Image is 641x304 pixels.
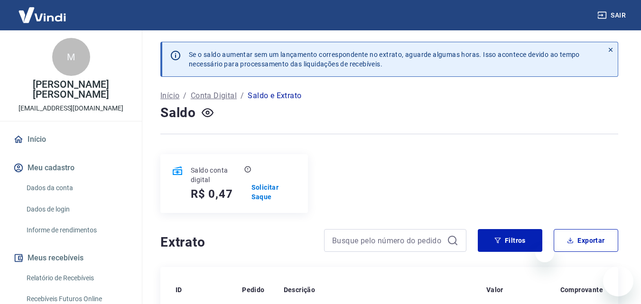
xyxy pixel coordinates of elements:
[595,7,630,24] button: Sair
[11,157,130,178] button: Meu cadastro
[23,200,130,219] a: Dados de login
[52,38,90,76] div: M
[478,229,542,252] button: Filtros
[23,268,130,288] a: Relatório de Recebíveis
[11,129,130,150] a: Início
[248,90,301,101] p: Saldo e Extrato
[242,285,264,295] p: Pedido
[23,221,130,240] a: Informe de rendimentos
[11,248,130,268] button: Meus recebíveis
[11,0,73,29] img: Vindi
[332,233,443,248] input: Busque pelo número do pedido
[176,285,182,295] p: ID
[160,90,179,101] a: Início
[183,90,186,101] p: /
[189,50,580,69] p: Se o saldo aumentar sem um lançamento correspondente no extrato, aguarde algumas horas. Isso acon...
[251,183,297,202] a: Solicitar Saque
[241,90,244,101] p: /
[191,186,233,202] h5: R$ 0,47
[160,103,196,122] h4: Saldo
[191,90,237,101] a: Conta Digital
[603,266,633,296] iframe: Botão para abrir a janela de mensagens
[191,166,242,184] p: Saldo conta digital
[554,229,618,252] button: Exportar
[486,285,503,295] p: Valor
[535,243,554,262] iframe: Fechar mensagem
[560,285,603,295] p: Comprovante
[19,103,123,113] p: [EMAIL_ADDRESS][DOMAIN_NAME]
[284,285,316,295] p: Descrição
[160,233,313,252] h4: Extrato
[8,80,134,100] p: [PERSON_NAME] [PERSON_NAME]
[23,178,130,198] a: Dados da conta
